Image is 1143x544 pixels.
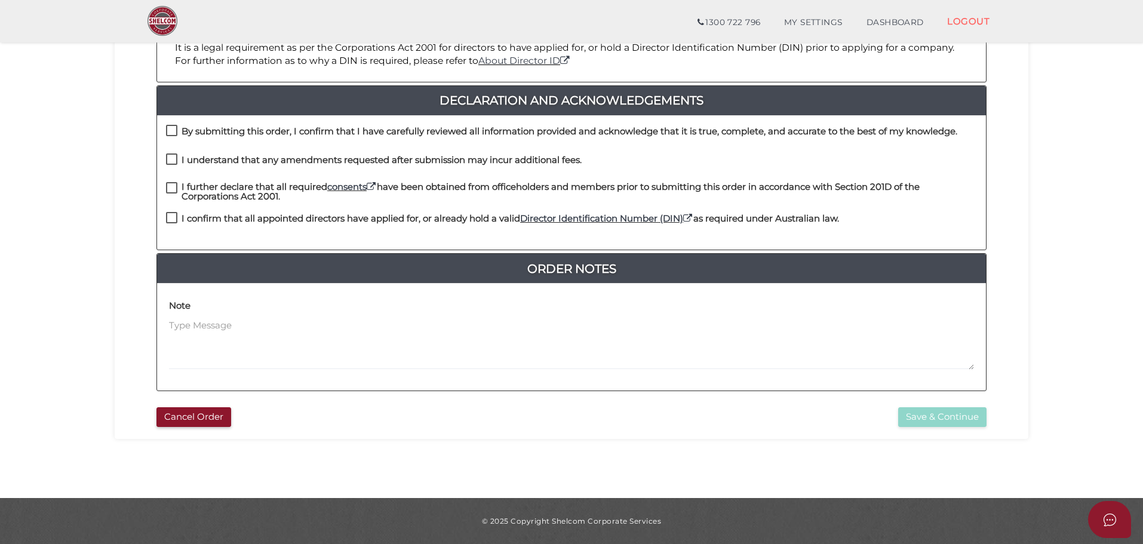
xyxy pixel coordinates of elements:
a: Order Notes [157,259,986,278]
div: © 2025 Copyright Shelcom Corporate Services [124,516,1019,526]
a: MY SETTINGS [772,11,855,35]
a: LOGOUT [935,9,1001,33]
h4: I further declare that all required have been obtained from officeholders and members prior to su... [182,182,977,202]
h4: I confirm that all appointed directors have applied for, or already hold a valid as required unde... [182,214,839,224]
h4: Note [169,301,190,311]
h4: By submitting this order, I confirm that I have carefully reviewed all information provided and a... [182,127,957,137]
a: consents [327,181,377,192]
p: It is a legal requirement as per the Corporations Act 2001 for directors to have applied for, or ... [175,41,968,68]
button: Save & Continue [898,407,987,427]
a: About Director ID [478,55,571,66]
a: Declaration And Acknowledgements [157,91,986,110]
a: Director Identification Number (DIN) [520,213,693,224]
button: Cancel Order [156,407,231,427]
button: Open asap [1088,501,1131,538]
a: 1300 722 796 [686,11,772,35]
a: DASHBOARD [855,11,936,35]
h4: I understand that any amendments requested after submission may incur additional fees. [182,155,582,165]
